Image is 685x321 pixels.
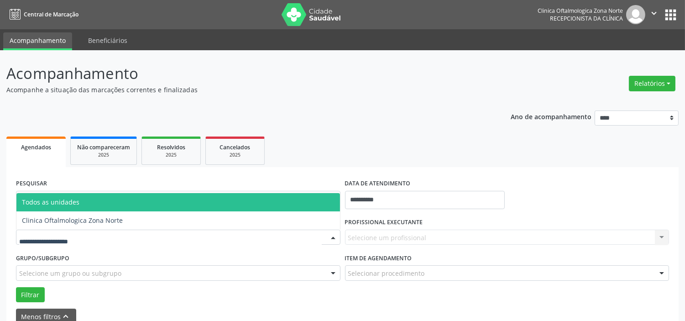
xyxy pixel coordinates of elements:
span: Selecione um grupo ou subgrupo [19,268,121,278]
span: Resolvidos [157,143,185,151]
label: PESQUISAR [16,177,47,191]
button: Relatórios [629,76,675,91]
label: Item de agendamento [345,251,412,265]
i:  [649,8,659,18]
a: Beneficiários [82,32,134,48]
label: Grupo/Subgrupo [16,251,69,265]
div: Clinica Oftalmologica Zona Norte [538,7,623,15]
label: DATA DE ATENDIMENTO [345,177,411,191]
span: Não compareceram [77,143,130,151]
img: img [626,5,645,24]
p: Acompanhamento [6,62,477,85]
button:  [645,5,663,24]
button: apps [663,7,679,23]
div: 2025 [77,152,130,158]
span: Central de Marcação [24,11,78,18]
span: Cancelados [220,143,251,151]
span: Selecionar procedimento [348,268,425,278]
div: 2025 [148,152,194,158]
span: Recepcionista da clínica [550,15,623,22]
p: Acompanhe a situação das marcações correntes e finalizadas [6,85,477,95]
a: Acompanhamento [3,32,72,50]
span: Agendados [21,143,51,151]
span: Clinica Oftalmologica Zona Norte [22,216,123,225]
p: Ano de acompanhamento [511,111,591,122]
div: 2025 [212,152,258,158]
label: PROFISSIONAL EXECUTANTE [345,216,423,230]
span: Todos as unidades [22,198,79,206]
button: Filtrar [16,287,45,303]
a: Central de Marcação [6,7,78,22]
